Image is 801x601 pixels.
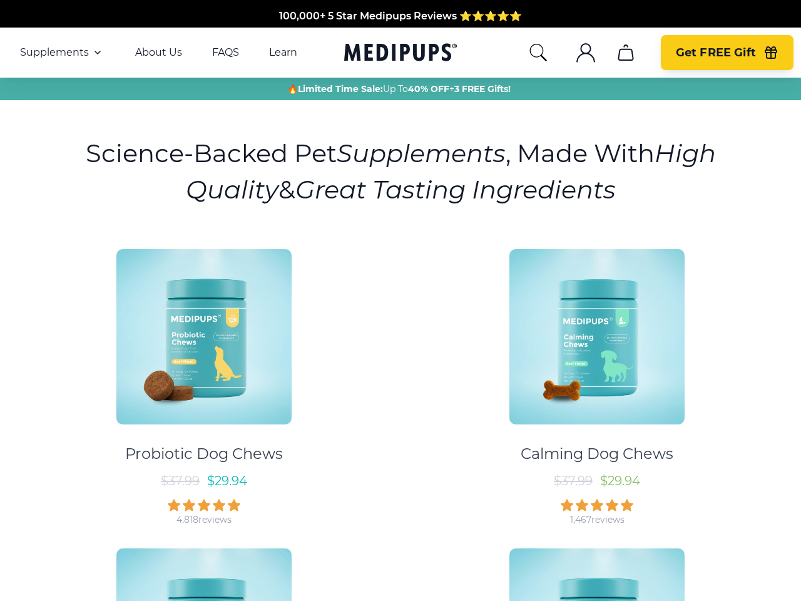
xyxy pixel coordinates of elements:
[269,46,297,59] a: Learn
[193,25,609,37] span: Made In The [GEOGRAPHIC_DATA] from domestic & globally sourced ingredients
[176,514,232,526] div: 4,818 reviews
[20,45,105,60] button: Supplements
[295,174,616,205] i: Great Tasting Ingredients
[600,473,640,488] span: $ 29.94
[509,249,685,424] img: Calming Dog Chews - Medipups
[611,38,641,68] button: cart
[20,46,89,59] span: Supplements
[344,41,457,66] a: Medipups
[406,238,788,526] a: Calming Dog Chews - MedipupsCalming Dog Chews$37.99$29.941,467reviews
[79,135,722,208] h1: Science-Backed Pet , Made With &
[207,473,247,488] span: $ 29.94
[161,473,200,488] span: $ 37.99
[521,444,673,463] div: Calming Dog Chews
[125,444,283,463] div: Probiotic Dog Chews
[287,83,511,95] span: 🔥 Up To +
[676,46,756,60] span: Get FREE Gift
[116,249,292,424] img: Probiotic Dog Chews - Medipups
[528,43,548,63] button: search
[279,10,522,22] span: 100,000+ 5 Star Medipups Reviews ⭐️⭐️⭐️⭐️⭐️
[135,46,182,59] a: About Us
[554,473,593,488] span: $ 37.99
[571,38,601,68] button: account
[337,138,506,168] i: Supplements
[661,35,793,70] button: Get FREE Gift
[570,514,625,526] div: 1,467 reviews
[13,238,395,526] a: Probiotic Dog Chews - MedipupsProbiotic Dog Chews$37.99$29.944,818reviews
[212,46,239,59] a: FAQS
